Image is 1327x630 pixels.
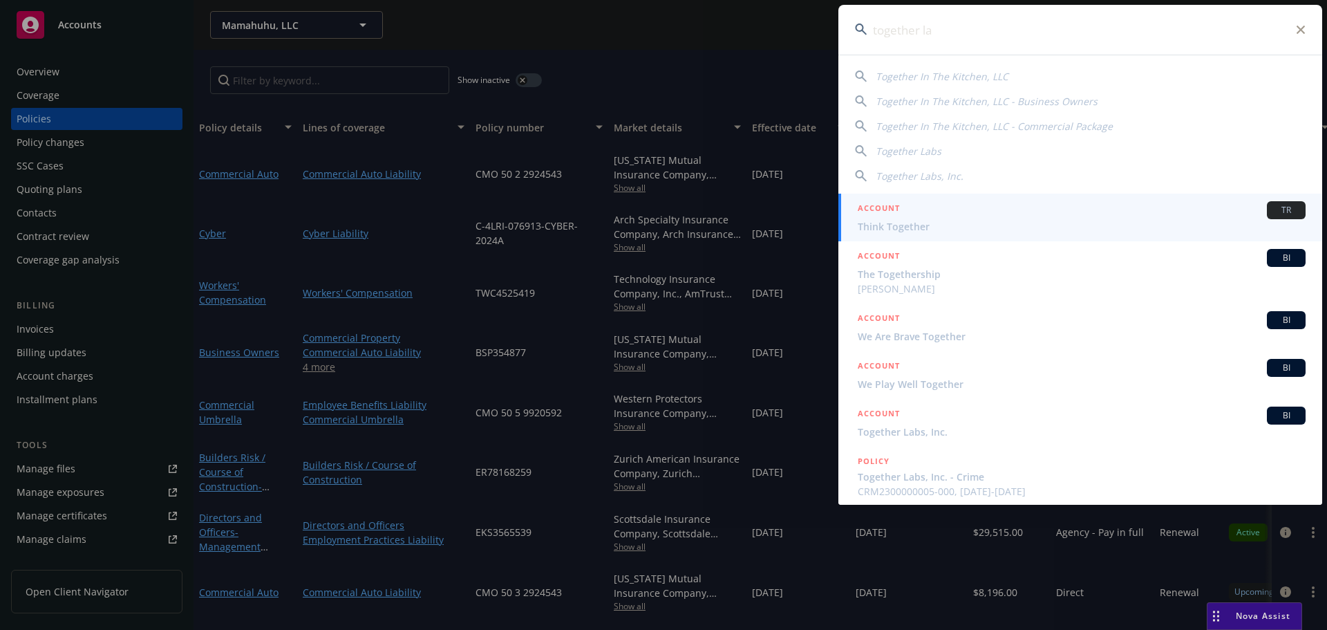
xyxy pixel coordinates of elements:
span: Nova Assist [1236,610,1290,622]
span: BI [1272,362,1300,374]
span: Together Labs, Inc. - Crime [858,470,1306,484]
a: ACCOUNTTRThink Together [838,194,1322,241]
span: We Play Well Together [858,377,1306,391]
a: ACCOUNTBIWe Play Well Together [838,351,1322,399]
input: Search... [838,5,1322,55]
a: POLICYTogether Labs, Inc. - CrimeCRM2300000005-000, [DATE]-[DATE] [838,447,1322,506]
h5: ACCOUNT [858,311,900,328]
span: BI [1272,409,1300,422]
h5: ACCOUNT [858,359,900,376]
span: CRM2300000005-000, [DATE]-[DATE] [858,484,1306,499]
div: Drag to move [1207,603,1225,629]
a: ACCOUNTBITogether Labs, Inc. [838,399,1322,447]
h5: ACCOUNT [858,407,900,423]
span: The Togethership [858,267,1306,281]
span: BI [1272,252,1300,264]
span: Together Labs, Inc. [858,425,1306,439]
span: TR [1272,204,1300,216]
a: ACCOUNTBIThe Togethership[PERSON_NAME] [838,241,1322,304]
h5: POLICY [858,454,890,468]
span: Together Labs, Inc. [876,169,963,183]
span: BI [1272,314,1300,326]
h5: ACCOUNT [858,201,900,218]
span: Together In The Kitchen, LLC - Business Owners [876,95,1098,108]
h5: ACCOUNT [858,249,900,266]
span: [PERSON_NAME] [858,281,1306,296]
span: Think Together [858,219,1306,234]
span: Together In The Kitchen, LLC [876,70,1008,83]
span: Together Labs [876,145,941,158]
a: ACCOUNTBIWe Are Brave Together [838,304,1322,351]
span: We Are Brave Together [858,329,1306,344]
span: Together In The Kitchen, LLC - Commercial Package [876,120,1113,133]
button: Nova Assist [1207,602,1302,630]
